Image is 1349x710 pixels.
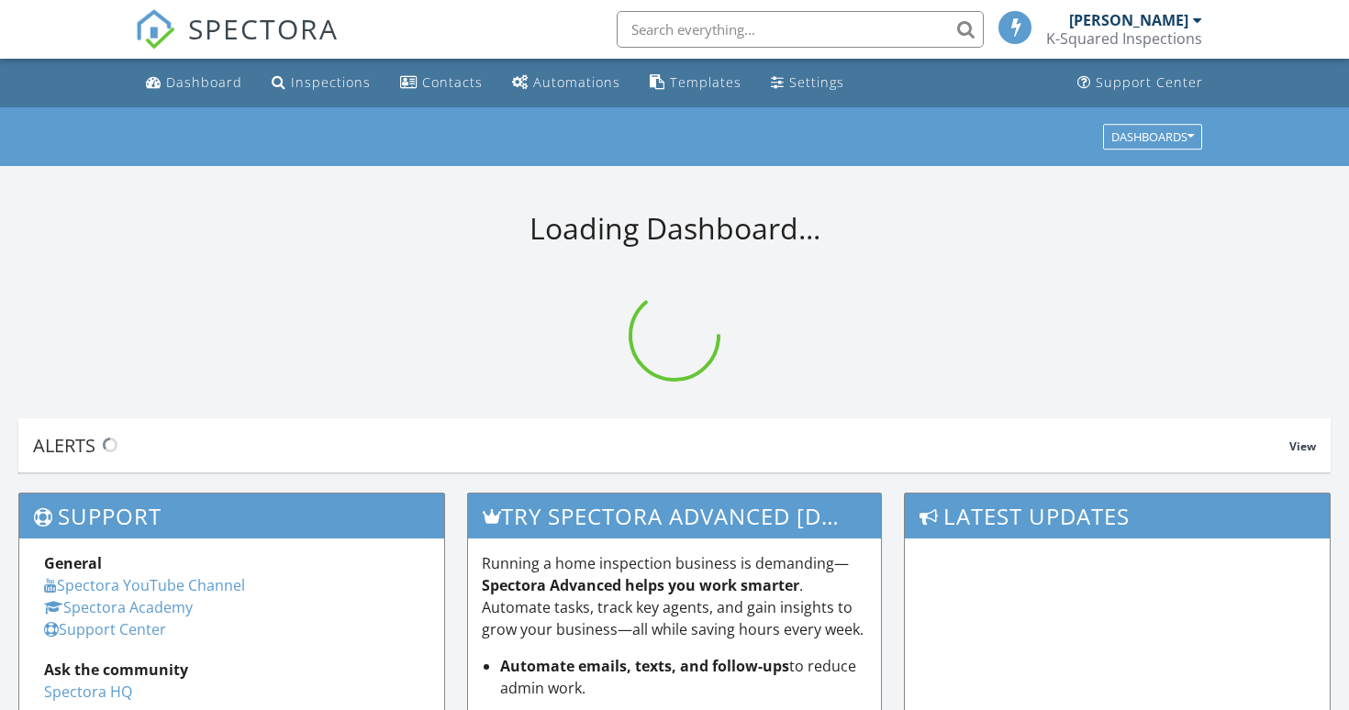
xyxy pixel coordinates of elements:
div: Automations [533,73,620,91]
span: View [1289,438,1316,454]
div: Ask the community [44,659,419,681]
div: K-Squared Inspections [1046,29,1202,48]
a: Spectora Academy [44,597,193,617]
h3: Support [19,494,444,538]
a: Settings [764,66,852,100]
div: Alerts [33,433,1289,458]
strong: General [44,553,102,573]
li: to reduce admin work. [500,655,868,699]
div: [PERSON_NAME] [1069,11,1188,29]
strong: Automate emails, texts, and follow-ups [500,656,789,676]
a: Templates [642,66,749,100]
a: Spectora HQ [44,682,132,702]
strong: Spectora Advanced helps you work smarter [482,575,799,595]
div: Dashboards [1111,130,1194,143]
p: Running a home inspection business is demanding— . Automate tasks, track key agents, and gain ins... [482,552,868,640]
a: Support Center [44,619,166,639]
button: Dashboards [1103,124,1202,150]
div: Templates [670,73,741,91]
input: Search everything... [617,11,984,48]
img: The Best Home Inspection Software - Spectora [135,9,175,50]
a: Dashboard [139,66,250,100]
a: SPECTORA [135,25,339,63]
div: Dashboard [166,73,242,91]
a: Automations (Basic) [505,66,628,100]
div: Inspections [291,73,371,91]
div: Settings [789,73,844,91]
a: Support Center [1070,66,1210,100]
h3: Latest Updates [905,494,1330,538]
h3: Try spectora advanced [DATE] [468,494,882,538]
div: Contacts [422,73,483,91]
div: Support Center [1096,73,1203,91]
a: Inspections [264,66,378,100]
a: Contacts [393,66,490,100]
a: Spectora YouTube Channel [44,575,245,595]
span: SPECTORA [188,9,339,48]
